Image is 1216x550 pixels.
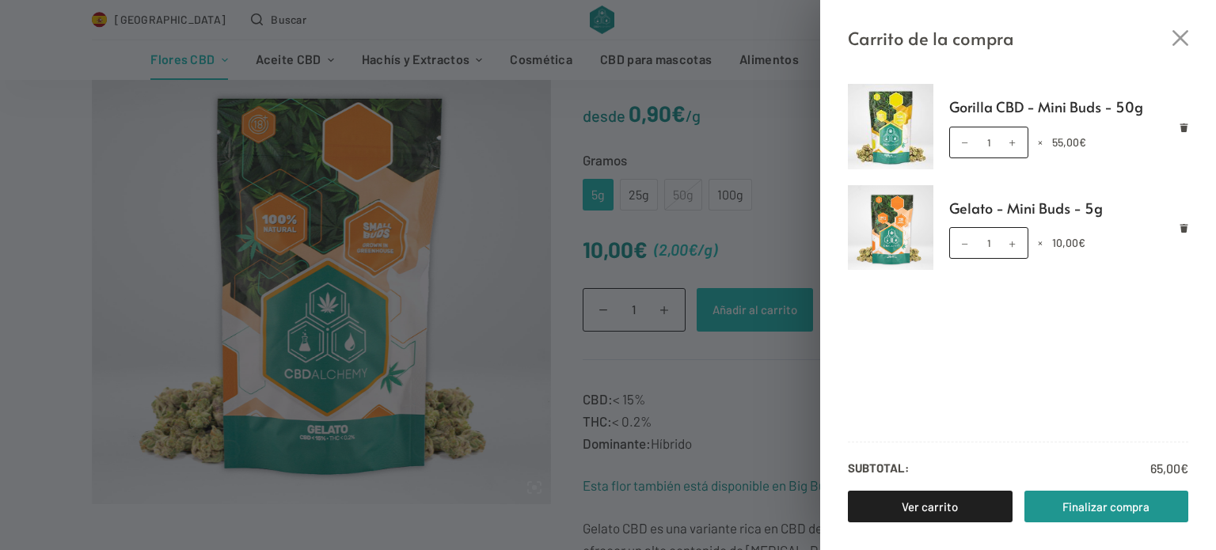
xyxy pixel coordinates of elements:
[1038,135,1043,149] span: ×
[1150,461,1188,476] bdi: 65,00
[1038,236,1043,249] span: ×
[848,491,1013,522] a: Ver carrito
[1180,223,1188,232] a: Eliminar Gelato - Mini Buds - 5g del carrito
[949,227,1028,259] input: Cantidad de productos
[949,196,1189,220] a: Gelato - Mini Buds - 5g
[848,458,909,479] strong: Subtotal:
[1024,491,1189,522] a: Finalizar compra
[1180,123,1188,131] a: Eliminar Gorilla CBD - Mini Buds - 50g del carrito
[1079,135,1086,149] span: €
[1078,236,1085,249] span: €
[1180,461,1188,476] span: €
[949,95,1189,119] a: Gorilla CBD - Mini Buds - 50g
[848,24,1014,52] span: Carrito de la compra
[949,127,1028,158] input: Cantidad de productos
[1052,135,1086,149] bdi: 55,00
[1052,236,1085,249] bdi: 10,00
[1172,30,1188,46] button: Cerrar el cajón del carrito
